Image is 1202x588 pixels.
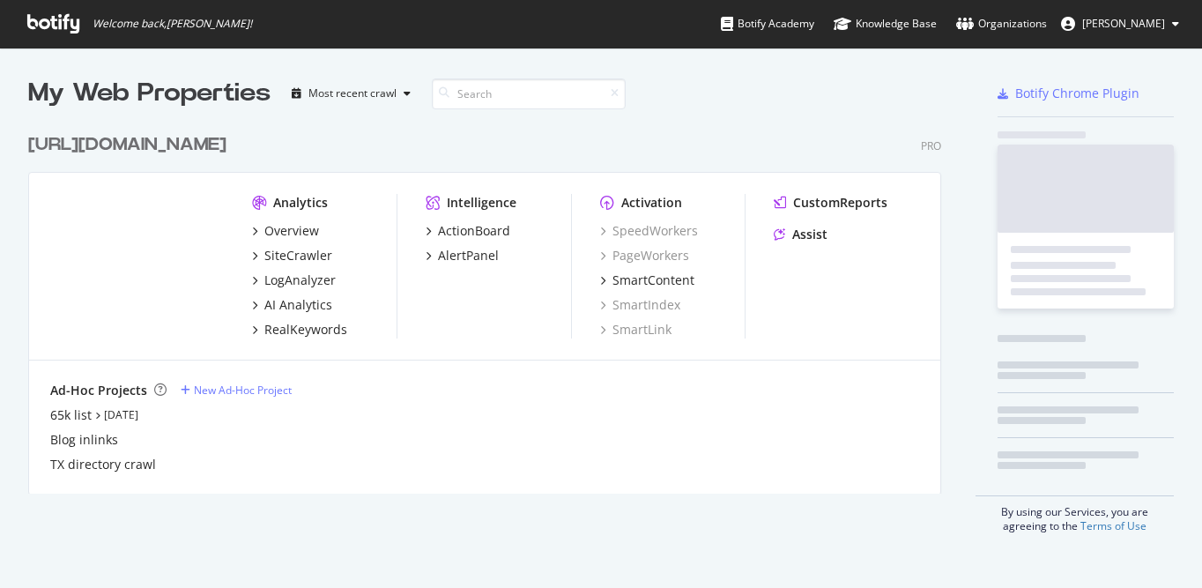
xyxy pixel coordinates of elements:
[834,15,937,33] div: Knowledge Base
[252,296,332,314] a: AI Analytics
[426,222,510,240] a: ActionBoard
[447,194,516,212] div: Intelligence
[28,76,271,111] div: My Web Properties
[93,17,252,31] span: Welcome back, [PERSON_NAME] !
[50,194,224,333] img: https://www.rula.com/
[956,15,1047,33] div: Organizations
[50,456,156,473] a: TX directory crawl
[600,222,698,240] a: SpeedWorkers
[50,431,118,449] a: Blog inlinks
[612,272,694,289] div: SmartContent
[181,383,292,398] a: New Ad-Hoc Project
[104,407,138,422] a: [DATE]
[308,88,397,99] div: Most recent crawl
[426,247,499,264] a: AlertPanel
[721,15,814,33] div: Botify Academy
[252,247,332,264] a: SiteCrawler
[1082,16,1165,31] span: Nick Schurk
[438,247,499,264] div: AlertPanel
[1015,85,1139,102] div: Botify Chrome Plugin
[976,495,1174,533] div: By using our Services, you are agreeing to the
[600,296,680,314] a: SmartIndex
[264,296,332,314] div: AI Analytics
[438,222,510,240] div: ActionBoard
[252,321,347,339] a: RealKeywords
[28,132,234,158] a: [URL][DOMAIN_NAME]
[28,132,226,158] div: [URL][DOMAIN_NAME]
[264,247,332,264] div: SiteCrawler
[28,111,955,494] div: grid
[264,321,347,339] div: RealKeywords
[285,79,418,108] button: Most recent crawl
[50,382,147,399] div: Ad-Hoc Projects
[1047,10,1193,38] button: [PERSON_NAME]
[432,78,626,109] input: Search
[252,272,336,289] a: LogAnalyzer
[774,194,887,212] a: CustomReports
[600,247,689,264] a: PageWorkers
[792,226,827,243] div: Assist
[264,272,336,289] div: LogAnalyzer
[194,383,292,398] div: New Ad-Hoc Project
[774,226,827,243] a: Assist
[600,321,671,339] a: SmartLink
[252,222,319,240] a: Overview
[600,272,694,289] a: SmartContent
[921,138,941,153] div: Pro
[621,194,682,212] div: Activation
[1080,518,1146,533] a: Terms of Use
[50,406,92,424] a: 65k list
[264,222,319,240] div: Overview
[273,194,328,212] div: Analytics
[793,194,887,212] div: CustomReports
[998,85,1139,102] a: Botify Chrome Plugin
